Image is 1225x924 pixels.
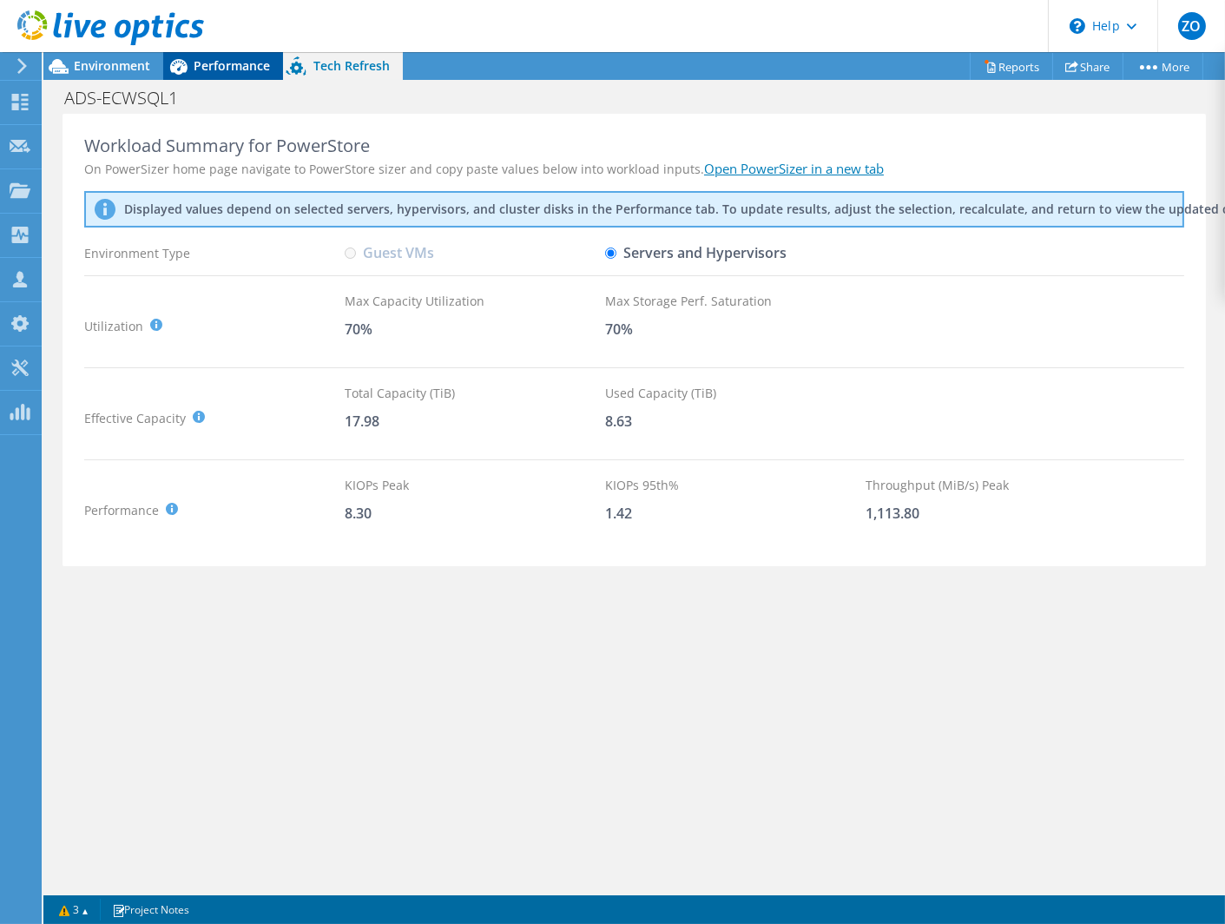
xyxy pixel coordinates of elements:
p: Displayed values depend on selected servers, hypervisors, and cluster disks in the Performance ta... [124,201,949,217]
a: 3 [47,899,101,921]
div: 17.98 [345,412,605,431]
a: Share [1052,53,1123,80]
div: Used Capacity (TiB) [605,384,866,403]
span: Tech Refresh [313,57,390,74]
a: More [1123,53,1203,80]
div: 1,113.80 [866,504,1126,523]
div: Utilization [84,292,345,360]
div: 8.63 [605,412,866,431]
input: Servers and Hypervisors [605,247,616,259]
label: Servers and Hypervisors [605,238,787,268]
div: Environment Type [84,238,345,268]
h1: ADS-ECWSQL1 [56,89,205,108]
div: Throughput (MiB/s) Peak [866,476,1126,495]
div: KIOPs 95th% [605,476,866,495]
label: Guest VMs [345,238,434,268]
a: Open PowerSizer in a new tab [704,160,884,177]
a: Reports [970,53,1053,80]
div: Effective Capacity [84,384,345,452]
div: 70% [605,320,866,339]
a: Project Notes [100,899,201,921]
span: Environment [74,57,150,74]
div: Workload Summary for PowerStore [84,135,1184,156]
span: ZO [1178,12,1206,40]
div: On PowerSizer home page navigate to PowerStore sizer and copy paste values below into workload in... [84,160,1184,178]
div: 1.42 [605,504,866,523]
div: Performance [84,476,345,544]
span: Performance [194,57,270,74]
div: 70% [345,320,605,339]
input: Guest VMs [345,247,356,259]
div: Max Storage Perf. Saturation [605,292,866,311]
div: Total Capacity (TiB) [345,384,605,403]
svg: \n [1070,18,1085,34]
div: 8.30 [345,504,605,523]
div: KIOPs Peak [345,476,605,495]
div: Max Capacity Utilization [345,292,605,311]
